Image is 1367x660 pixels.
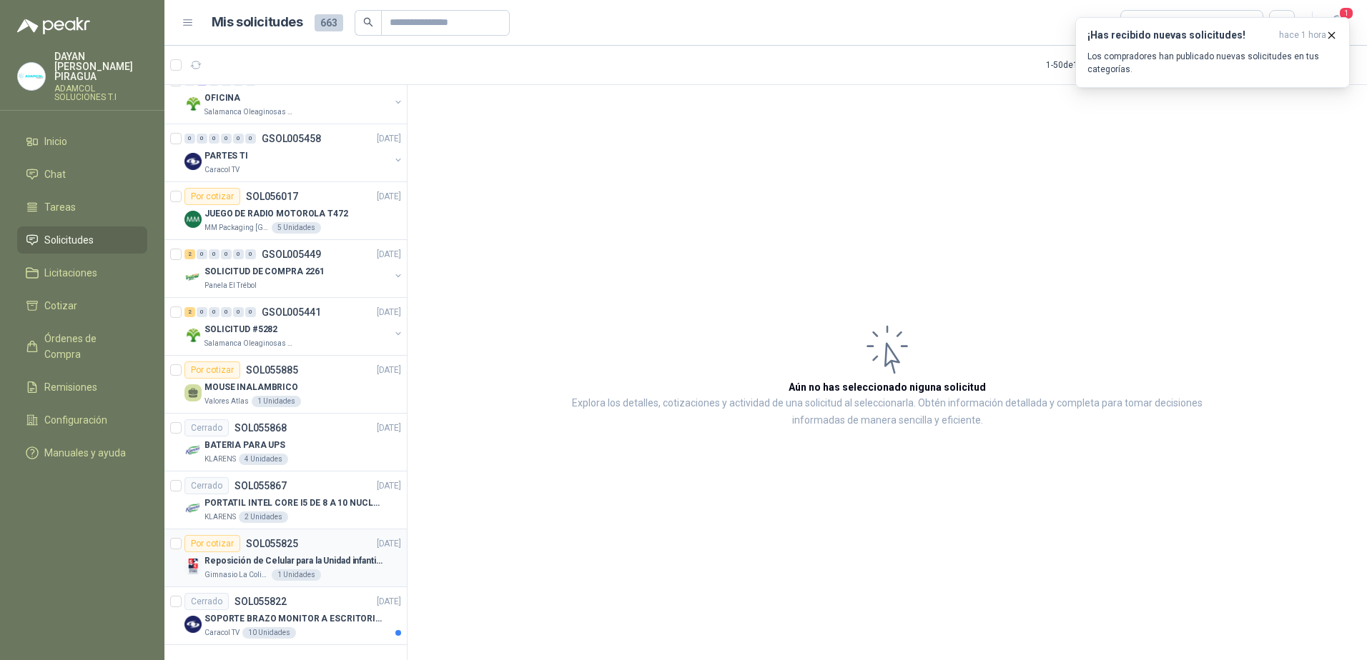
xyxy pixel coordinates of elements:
span: Cotizar [44,298,77,314]
p: MM Packaging [GEOGRAPHIC_DATA] [204,222,269,234]
span: Inicio [44,134,67,149]
div: 4 Unidades [239,454,288,465]
p: Panela El Trébol [204,280,257,291]
p: ADAMCOL SOLUCIONES T.I [54,84,147,101]
div: 0 [233,249,244,259]
span: search [363,17,373,27]
a: CerradoSOL055867[DATE] Company LogoPORTATIL INTEL CORE I5 DE 8 A 10 NUCLEOSKLARENS2 Unidades [164,471,407,529]
div: 0 [197,134,207,144]
a: 2 0 0 0 0 0 GSOL005449[DATE] Company LogoSOLICITUD DE COMPRA 2261Panela El Trébol [184,246,404,291]
p: Caracol TV [204,627,240,639]
p: BATERIA PARA UPS [204,439,285,452]
p: KLARENS [204,454,236,465]
a: 0 2 0 0 0 0 GSOL005459[DATE] Company LogoOFICINASalamanca Oleaginosas SAS [184,72,404,118]
p: SOL055868 [235,423,287,433]
p: PORTATIL INTEL CORE I5 DE 8 A 10 NUCLEOS [204,496,383,510]
p: GSOL005458 [262,134,321,144]
p: Valores Atlas [204,396,249,407]
div: 1 Unidades [252,396,301,407]
a: Remisiones [17,374,147,401]
a: Por cotizarSOL055825[DATE] Company LogoReposición de Celular para la Unidad infantil (con forro, ... [164,529,407,587]
a: Por cotizarSOL056017[DATE] Company LogoJUEGO DE RADIO MOTOROLA T472MM Packaging [GEOGRAPHIC_DATA]... [164,182,407,240]
p: [DATE] [377,537,401,551]
span: Licitaciones [44,265,97,281]
a: Tareas [17,194,147,221]
span: Chat [44,166,66,182]
a: Licitaciones [17,259,147,286]
p: OFICINA [204,91,240,105]
div: Por cotizar [184,535,240,552]
img: Company Logo [184,269,202,286]
img: Company Logo [184,326,202,344]
div: 0 [209,249,219,259]
p: JUEGO DE RADIO MOTOROLA T472 [204,207,348,221]
span: Tareas [44,199,76,215]
p: DAYAN [PERSON_NAME] PIRAGUA [54,51,147,81]
a: Chat [17,161,147,188]
a: 2 0 0 0 0 0 GSOL005441[DATE] Company LogoSOLICITUD #5282Salamanca Oleaginosas SAS [184,304,404,349]
p: Reposición de Celular para la Unidad infantil (con forro, y vidrio protector) [204,554,383,568]
button: 1 [1324,10,1350,36]
p: SOL055822 [235,596,287,606]
a: 0 0 0 0 0 0 GSOL005458[DATE] Company LogoPARTES TICaracol TV [184,130,404,176]
div: Por cotizar [184,188,240,205]
p: [DATE] [377,595,401,609]
a: Configuración [17,406,147,434]
div: 2 [184,307,195,317]
a: Cotizar [17,292,147,319]
div: 0 [221,134,232,144]
img: Company Logo [184,558,202,575]
p: [DATE] [377,248,401,261]
p: Caracol TV [204,164,240,176]
div: 0 [245,134,256,144]
h1: Mis solicitudes [212,12,303,33]
div: 0 [197,249,207,259]
span: Solicitudes [44,232,94,248]
div: 0 [245,249,256,259]
div: 0 [233,134,244,144]
p: [DATE] [377,190,401,204]
img: Company Logo [184,442,202,459]
a: Inicio [17,128,147,155]
p: Los compradores han publicado nuevas solicitudes en tus categorías. [1087,50,1338,76]
p: [DATE] [377,132,401,146]
p: SOL055885 [246,365,298,375]
div: Cerrado [184,593,229,610]
p: [DATE] [377,421,401,435]
h3: ¡Has recibido nuevas solicitudes! [1087,29,1273,41]
p: MOUSE INALAMBRICO [204,381,298,394]
button: ¡Has recibido nuevas solicitudes!hace 1 hora Los compradores han publicado nuevas solicitudes en ... [1075,17,1350,88]
p: PARTES TI [204,149,248,163]
a: CerradoSOL055868[DATE] Company LogoBATERIA PARA UPSKLARENS4 Unidades [164,414,407,471]
a: Solicitudes [17,226,147,254]
div: 0 [221,307,232,317]
div: 0 [197,307,207,317]
div: Todas [1130,15,1160,31]
span: Manuales y ayuda [44,445,126,461]
p: Explora los detalles, cotizaciones y actividad de una solicitud al seleccionarla. Obtén informaci... [551,395,1224,429]
img: Company Logo [184,95,202,112]
span: Órdenes de Compra [44,331,134,362]
div: 2 [184,249,195,259]
img: Logo peakr [17,17,90,34]
div: Cerrado [184,477,229,494]
span: 1 [1338,6,1354,20]
div: 0 [221,249,232,259]
div: 0 [209,307,219,317]
p: SOLICITUD #5282 [204,323,277,336]
img: Company Logo [184,153,202,170]
div: 1 - 50 de 1355 [1046,54,1139,76]
div: 2 Unidades [239,511,288,523]
div: 1 Unidades [272,569,321,581]
div: 0 [184,134,195,144]
p: GSOL005441 [262,307,321,317]
p: [DATE] [377,364,401,377]
a: Manuales y ayuda [17,439,147,466]
div: 10 Unidades [242,627,296,639]
p: GSOL005459 [262,76,321,86]
a: Por cotizarSOL055885[DATE] MOUSE INALAMBRICOValores Atlas1 Unidades [164,356,407,414]
p: [DATE] [377,479,401,493]
img: Company Logo [18,63,45,90]
img: Company Logo [184,616,202,633]
div: 0 [233,307,244,317]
